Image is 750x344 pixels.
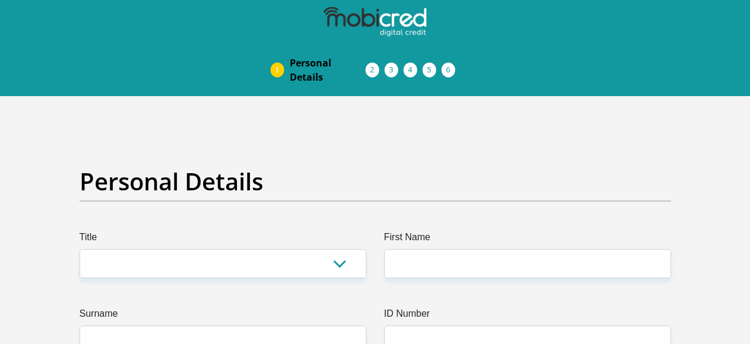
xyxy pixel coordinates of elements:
[384,230,671,249] label: First Name
[384,249,671,278] input: First Name
[384,307,671,326] label: ID Number
[80,307,366,326] label: Surname
[290,56,366,84] span: Personal Details
[280,51,375,89] a: PersonalDetails
[324,7,426,37] img: mobicred logo
[80,167,671,196] h2: Personal Details
[80,230,366,249] label: Title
